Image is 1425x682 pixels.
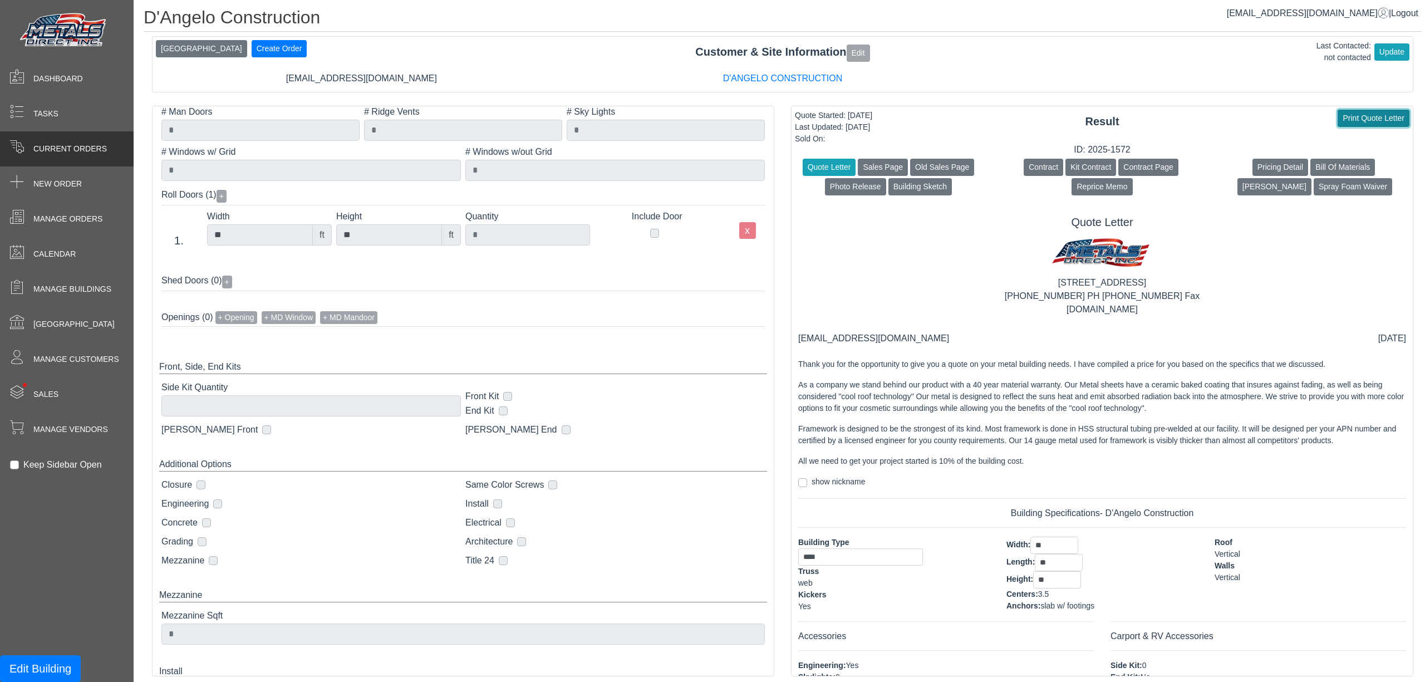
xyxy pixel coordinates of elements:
[1024,159,1063,176] button: Contract
[33,318,115,330] span: [GEOGRAPHIC_DATA]
[1100,508,1193,518] span: - D'Angelo Construction
[812,476,866,488] label: show nickname
[33,108,58,120] span: Tasks
[161,105,360,119] label: # Man Doors
[1065,159,1116,176] button: Kit Contract
[798,455,1406,467] p: All we need to get your project started is 10% of the building cost.
[847,45,870,62] button: Edit
[792,143,1413,156] div: ID: 2025-1572
[1006,590,1038,598] span: Centers:
[1215,572,1406,583] div: Vertical
[567,105,765,119] label: # Sky Lights
[465,390,499,403] label: Front Kit
[1227,7,1418,20] div: |
[1110,631,1406,641] h6: Carport & RV Accessories
[161,185,765,205] div: Roll Doors (1)
[161,516,198,529] label: Concrete
[1227,8,1389,18] a: [EMAIL_ADDRESS][DOMAIN_NAME]
[1314,178,1392,195] button: Spray Foam Waiver
[888,178,952,195] button: Building Sketch
[1378,332,1406,345] div: [DATE]
[156,40,247,57] button: [GEOGRAPHIC_DATA]
[1040,601,1094,610] span: slab w/ footings
[11,367,39,403] span: •
[798,631,1094,641] h6: Accessories
[1048,233,1157,276] img: MD logo
[155,232,203,249] div: 1.
[1237,178,1311,195] button: [PERSON_NAME]
[364,105,562,119] label: # Ridge Vents
[798,661,846,670] span: Engineering:
[33,354,119,365] span: Manage Customers
[846,661,859,670] span: Yes
[159,360,767,374] div: Front, Side, End Kits
[1142,661,1147,670] span: 0
[1215,537,1406,548] div: Roof
[1374,43,1409,61] button: Update
[723,73,843,83] a: D'ANGELO CONSTRUCTION
[465,210,590,223] label: Quantity
[151,72,572,85] div: [EMAIL_ADDRESS][DOMAIN_NAME]
[33,283,111,295] span: Manage Buildings
[465,554,494,567] label: Title 24
[798,566,990,577] div: Truss
[1006,575,1033,583] span: Height:
[1038,590,1049,598] span: 3.5
[161,145,461,159] label: # Windows w/ Grid
[1141,673,1151,681] span: No
[1006,601,1040,610] span: Anchors:
[161,271,765,291] div: Shed Doors (0)
[1006,557,1035,566] span: Length:
[795,133,872,145] div: Sold On:
[336,210,461,223] label: Height
[798,379,1406,414] p: As a company we stand behind our product with a 40 year material warranty. Our Metal sheets have ...
[33,424,108,435] span: Manage Vendors
[1338,110,1409,127] button: Print Quote Letter
[858,159,908,176] button: Sales Page
[1006,540,1030,549] span: Width:
[1310,159,1375,176] button: Bill Of Materials
[1391,8,1418,18] span: Logout
[153,43,1413,61] div: Customer & Site Information
[161,478,192,492] label: Closure
[798,359,1406,370] p: Thank you for the opportunity to give you a quote on your metal building needs. I have compiled a...
[161,609,765,622] label: Mezzanine Sqft
[159,588,767,602] div: Mezzanine
[798,508,1406,518] h6: Building Specifications
[17,10,111,51] img: Metals Direct Inc Logo
[33,213,102,225] span: Manage Orders
[465,478,544,492] label: Same Color Screws
[465,497,489,511] label: Install
[798,601,990,612] div: Yes
[465,404,494,418] label: End Kit
[159,458,767,472] div: Additional Options
[161,497,209,511] label: Engineering
[1252,159,1308,176] button: Pricing Detail
[1215,548,1406,560] div: Vertical
[798,215,1406,229] h5: Quote Letter
[441,224,461,246] div: ft
[825,178,886,195] button: Photo Release
[1316,40,1371,63] div: Last Contacted: not contacted
[798,332,949,345] div: [EMAIL_ADDRESS][DOMAIN_NAME]
[1110,661,1142,670] span: Side Kit:
[33,178,82,190] span: New Order
[161,423,258,436] label: [PERSON_NAME] Front
[1215,560,1406,572] div: Walls
[252,40,307,57] button: Create Order
[207,210,332,223] label: Width
[161,381,456,394] label: Side Kit Quantity
[144,7,1422,32] h1: D'Angelo Construction
[312,224,332,246] div: ft
[798,423,1406,447] p: Framework is designed to be the strongest of its kind. Most framework is done in HSS structural t...
[465,145,765,159] label: # Windows w/out Grid
[465,516,502,529] label: Electrical
[1118,159,1178,176] button: Contract Page
[798,673,836,681] span: Skylights:
[262,311,316,324] button: + MD Window
[159,665,767,679] div: Install
[33,389,58,400] span: Sales
[1072,178,1132,195] button: Reprice Memo
[320,311,377,324] button: + MD Mandoor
